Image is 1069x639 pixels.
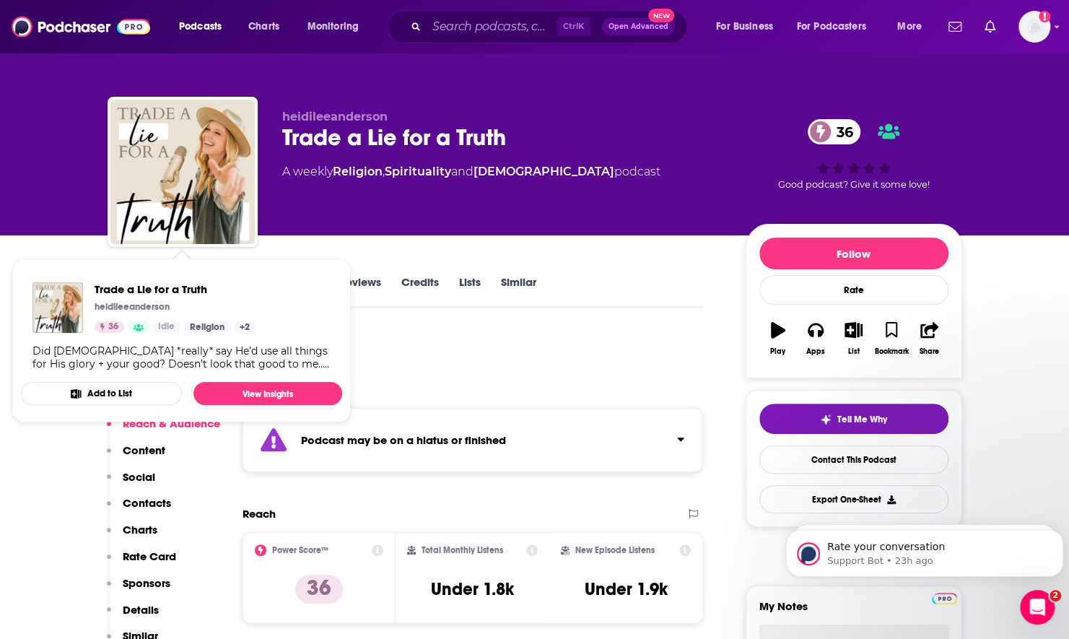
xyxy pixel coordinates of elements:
[297,15,378,38] button: open menu
[716,17,773,37] span: For Business
[333,165,383,178] a: Religion
[123,470,155,484] p: Social
[282,110,388,123] span: heidileeanderson
[787,15,887,38] button: open menu
[169,15,240,38] button: open menu
[243,507,276,521] h2: Reach
[897,17,922,37] span: More
[474,165,614,178] a: [DEMOGRAPHIC_DATA]
[123,496,171,510] p: Contacts
[887,15,940,38] button: open menu
[431,578,514,600] h3: Under 1.8k
[780,499,1069,600] iframe: Intercom notifications message
[759,404,948,434] button: tell me why sparkleTell Me Why
[1020,590,1055,625] iframe: Intercom live chat
[808,119,860,144] a: 36
[12,13,150,40] img: Podchaser - Follow, Share and Rate Podcasts
[239,15,288,38] a: Charts
[759,599,948,625] label: My Notes
[501,275,536,308] a: Similar
[746,110,962,199] div: 36Good podcast? Give it some love!
[459,275,481,308] a: Lists
[123,523,157,536] p: Charts
[422,545,503,555] h2: Total Monthly Listens
[759,445,948,474] a: Contact This Podcast
[234,321,256,333] a: +2
[848,347,860,356] div: List
[1039,11,1050,22] svg: Add a profile image
[272,545,328,555] h2: Power Score™
[778,179,930,190] span: Good podcast? Give it some love!
[557,17,590,36] span: Ctrl K
[873,313,910,365] button: Bookmark
[295,575,343,604] p: 36
[123,443,165,457] p: Content
[307,17,359,37] span: Monitoring
[95,301,170,313] p: heidileeanderson
[920,347,939,356] div: Share
[184,321,230,333] a: Religion
[770,347,785,356] div: Play
[834,313,872,365] button: List
[383,165,385,178] span: ,
[1050,590,1061,601] span: 2
[123,603,159,617] p: Details
[943,14,967,39] a: Show notifications dropdown
[1018,11,1050,43] button: Show profile menu
[21,382,182,405] button: Add to List
[602,18,675,35] button: Open AdvancedNew
[759,275,948,305] div: Rate
[32,344,331,370] div: Did [DEMOGRAPHIC_DATA] *really* say He’d use all things for His glory + your good? Doesn’t look t...
[706,15,791,38] button: open menu
[874,347,908,356] div: Bookmark
[648,9,674,22] span: New
[110,100,255,244] img: Trade a Lie for a Truth
[107,549,176,576] button: Rate Card
[179,17,222,37] span: Podcasts
[759,485,948,513] button: Export One-Sheet
[451,165,474,178] span: and
[152,321,180,333] a: Idle
[401,275,439,308] a: Credits
[797,313,834,365] button: Apps
[427,15,557,38] input: Search podcasts, credits, & more...
[95,282,256,296] a: Trade a Lie for a Truth
[158,320,175,334] span: Idle
[401,10,701,43] div: Search podcasts, credits, & more...
[822,119,860,144] span: 36
[32,282,83,333] img: Trade a Lie for a Truth
[243,408,703,472] section: Click to expand status details
[107,443,165,470] button: Content
[797,17,866,37] span: For Podcasters
[282,163,660,181] div: A weekly podcast
[806,347,825,356] div: Apps
[837,414,887,425] span: Tell Me Why
[95,321,124,333] a: 36
[385,165,451,178] a: Spirituality
[1018,11,1050,43] img: User Profile
[820,414,832,425] img: tell me why sparkle
[123,576,170,590] p: Sponsors
[107,576,170,603] button: Sponsors
[193,382,342,405] a: View Insights
[759,313,797,365] button: Play
[107,603,159,630] button: Details
[608,23,668,30] span: Open Advanced
[108,320,118,334] span: 36
[585,578,668,600] h3: Under 1.9k
[910,313,948,365] button: Share
[301,433,506,447] strong: Podcast may be on a hiatus or finished
[1018,11,1050,43] span: Logged in as nwierenga
[107,523,157,549] button: Charts
[123,549,176,563] p: Rate Card
[107,470,155,497] button: Social
[759,238,948,269] button: Follow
